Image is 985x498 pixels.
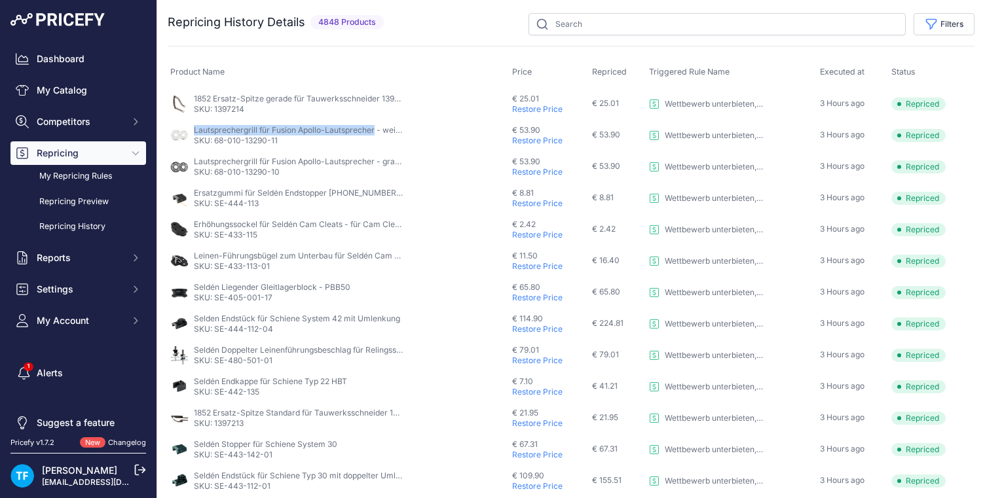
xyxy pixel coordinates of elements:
p: Wettbewerb unterbieten, dabei 29 % über EK bleiben [665,319,763,329]
a: Wettbewerb unterbieten, dabei 29 % über EK bleiben [649,130,763,141]
h2: Repricing History Details [168,13,305,31]
span: Repriced [891,317,946,330]
button: Repricing [10,141,146,165]
span: 3 Hours ago [820,412,864,422]
p: SKU: SE-442-135 [194,387,347,397]
p: Restore Price [512,230,587,240]
a: Wettbewerb unterbieten, dabei 29 % über EK bleiben [649,287,763,298]
p: Restore Price [512,293,587,303]
p: SKU: SE-405-001-17 [194,293,350,303]
p: Lautsprechergrill für Fusion Apollo-Lautsprecher - weiß / 6 [194,125,403,135]
p: Wettbewerb unterbieten, dabei 29 % über EK bleiben [665,193,763,204]
p: SKU: 68-010-13290-11 [194,135,403,146]
a: [PERSON_NAME] [42,465,117,476]
span: € 25.01 [592,98,619,108]
p: SKU: SE-443-112-01 [194,481,403,491]
span: € 2.42 [512,219,536,230]
span: € 7.10 [512,376,533,387]
a: Repricing History [10,215,146,238]
a: Wettbewerb unterbieten, dabei 29 % über EK bleiben [649,319,763,329]
p: Restore Price [512,167,587,177]
p: Wettbewerb unterbieten, dabei 29 % über EK bleiben [665,444,763,455]
p: Seldén Liegender Gleitlagerblock - PBB50 [194,282,350,293]
span: Repriced [891,129,946,142]
p: Restore Price [512,324,587,334]
p: Wettbewerb unterbieten, dabei 29 % über EK bleiben [665,287,763,298]
span: € 2.42 [592,224,616,234]
p: Wettbewerb unterbieten, dabei 29 % über EK bleiben [665,99,763,109]
p: 1852 Ersatz-Spitze gerade für Tauwerksschneider 1397210 [194,94,403,104]
a: Wettbewerb unterbieten, dabei 29 % über EK bleiben [649,413,763,423]
p: Restore Price [512,481,587,491]
p: Restore Price [512,418,587,429]
span: € 21.95 [592,412,618,422]
p: Wettbewerb unterbieten, dabei 29 % über EK bleiben [665,476,763,486]
a: Wettbewerb unterbieten, dabei 29 % über EK bleiben [649,256,763,266]
span: € 8.81 [512,188,534,198]
p: Restore Price [512,135,587,146]
button: Competitors [10,110,146,133]
span: New [80,437,105,448]
span: Reports [37,251,122,264]
span: € 79.01 [592,349,619,359]
span: Product Name [170,67,225,77]
p: SKU: SE-480-501-01 [194,355,403,366]
span: € 25.01 [512,94,539,104]
a: Wettbewerb unterbieten, dabei 29 % über EK bleiben [649,444,763,455]
p: Seldén Endstück für Schiene Typ 30 mit doppelter Umlenkung für Kontrollleine [194,471,403,481]
span: Repriced [891,192,946,205]
button: Filters [914,13,975,35]
a: Wettbewerb unterbieten, dabei 29 % über EK bleiben [649,476,763,486]
a: My Catalog [10,79,146,102]
p: Restore Price [512,355,587,366]
span: 3 Hours ago [820,444,864,454]
p: Restore Price [512,387,587,397]
span: 4848 Products [310,15,384,30]
a: Wettbewerb unterbieten, dabei 29 % über EK bleiben [649,224,763,235]
a: My Repricing Rules [10,165,146,188]
span: 3 Hours ago [820,287,864,296]
span: € 41.21 [592,381,618,391]
p: Leinen-Führungsbügel zum Unterbau für Seldén Cam Cleat - für Cam Cleat 27 [194,251,403,261]
p: SKU: 1397214 [194,104,403,115]
p: SKU: SE-444-112-04 [194,324,400,334]
span: Status [891,67,916,77]
a: Wettbewerb unterbieten, dabei 29 % über EK bleiben [649,382,763,392]
p: SKU: 1397213 [194,418,403,429]
p: Ersatzgummi für Seldén Endstopper [PHONE_NUMBER] Schiene Typ 42 [194,188,403,198]
span: 3 Hours ago [820,349,864,359]
span: 3 Hours ago [820,318,864,328]
span: Repriced [891,412,946,425]
p: SKU: SE-443-142-01 [194,450,337,460]
a: Wettbewerb unterbieten, dabei 29 % über EK bleiben [649,99,763,109]
span: Competitors [37,115,122,128]
span: € 53.90 [592,161,620,171]
span: My Account [37,314,122,327]
span: Repriced [891,474,946,488]
span: 3 Hours ago [820,224,864,234]
button: My Account [10,309,146,332]
p: Restore Price [512,261,587,272]
span: € 8.81 [592,192,614,202]
span: Repriced [891,255,946,268]
p: Wettbewerb unterbieten, dabei 29 % über EK bleiben [665,162,763,172]
span: 3 Hours ago [820,381,864,391]
p: Seldén Stopper für Schiene System 30 [194,439,337,450]
span: 3 Hours ago [820,98,864,108]
a: [EMAIL_ADDRESS][DOMAIN_NAME] [42,477,179,487]
p: Restore Price [512,104,587,115]
span: € 67.31 [592,444,618,454]
span: Settings [37,283,122,296]
p: Wettbewerb unterbieten, dabei 29 % über EK bleiben [665,130,763,141]
span: Repriced [891,286,946,299]
span: Repriced [891,443,946,456]
p: SKU: 68-010-13290-10 [194,167,403,177]
span: Repriced [891,349,946,362]
p: Wettbewerb unterbieten, dabei 29 % über EK bleiben [665,413,763,423]
p: SKU: SE-433-113-01 [194,261,403,272]
span: € 114.90 [512,313,543,324]
span: € 155.51 [592,475,622,485]
p: Seldén Endkappe für Schiene Typ 22 HBT [194,376,347,387]
span: Triggered Rule Name [649,67,730,77]
span: € 65.80 [512,282,540,293]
